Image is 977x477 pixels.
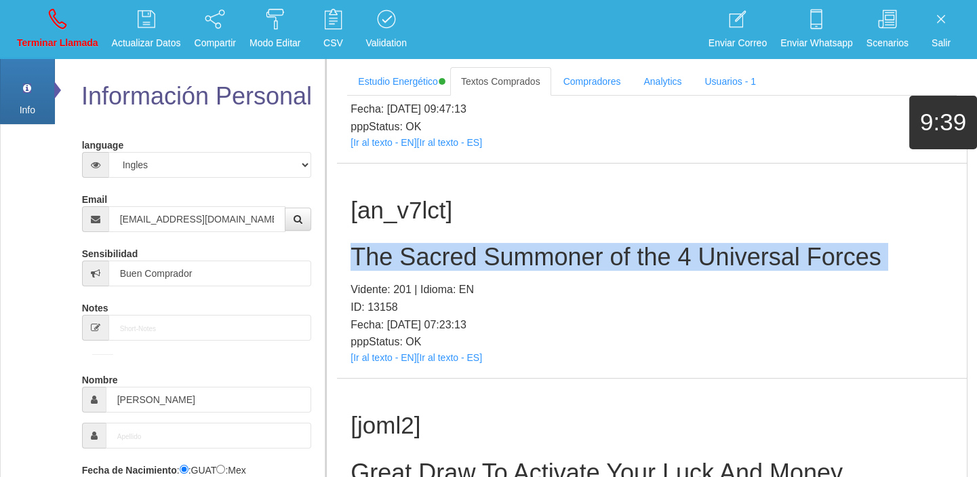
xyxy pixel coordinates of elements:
[351,352,416,363] a: [Ir al texto - EN]
[106,423,312,449] input: Apellido
[245,4,305,55] a: Modo Editar
[909,109,977,136] h1: 9:39
[82,368,118,387] label: Nombre
[780,35,853,51] p: Enviar Whatsapp
[365,35,406,51] p: Validation
[250,35,300,51] p: Modo Editar
[108,315,312,341] input: Short-Notes
[553,67,632,96] a: Compradores
[417,137,482,148] a: [Ir al texto - ES]
[112,35,181,51] p: Actualizar Datos
[82,188,107,206] label: Email
[776,4,858,55] a: Enviar Whatsapp
[82,297,108,315] label: Notes
[17,35,98,51] p: Terminar Llamada
[917,4,965,55] a: Salir
[862,4,913,55] a: Scenarios
[351,299,953,316] p: ID: 13158
[107,4,186,55] a: Actualizar Datos
[351,413,953,439] h1: [joml2]
[351,137,416,148] a: [Ir al texto - EN]
[694,67,766,96] a: Usuarios - 1
[180,465,188,474] input: :Quechi GUAT
[351,100,953,118] p: Fecha: [DATE] 09:47:13
[106,387,312,413] input: Nombre
[195,35,236,51] p: Compartir
[633,67,692,96] a: Analytics
[351,333,953,351] p: pppStatus: OK
[216,465,225,474] input: :Yuca-Mex
[351,197,953,224] h1: [an_v7lct]
[922,35,960,51] p: Salir
[190,4,241,55] a: Compartir
[314,35,352,51] p: CSV
[351,244,953,271] h2: The Sacred Summoner of the 4 Universal Forces
[351,316,953,334] p: Fecha: [DATE] 07:23:13
[866,35,909,51] p: Scenarios
[309,4,357,55] a: CSV
[704,4,772,55] a: Enviar Correo
[347,67,449,96] a: Estudio Energético
[361,4,411,55] a: Validation
[351,118,953,136] p: pppStatus: OK
[82,459,177,477] label: Fecha de Nacimiento
[417,352,482,363] a: [Ir al texto - ES]
[12,4,103,55] a: Terminar Llamada
[108,261,312,286] input: Sensibilidad
[82,242,138,261] label: Sensibilidad
[108,206,286,232] input: Correo electrónico
[351,281,953,299] p: Vidente: 201 | Idioma: EN
[450,67,551,96] a: Textos Comprados
[709,35,767,51] p: Enviar Correo
[79,83,315,110] h2: Información Personal
[82,134,123,152] label: language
